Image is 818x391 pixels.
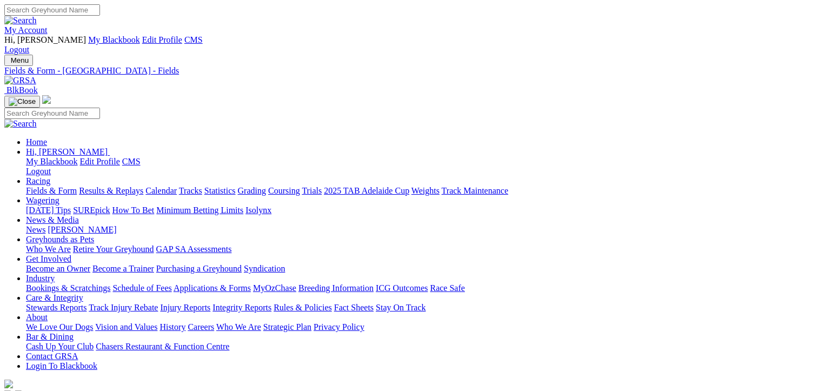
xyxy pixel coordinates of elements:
[26,361,97,370] a: Login To Blackbook
[156,264,242,273] a: Purchasing a Greyhound
[96,342,229,351] a: Chasers Restaurant & Function Centre
[26,176,50,185] a: Racing
[26,157,78,166] a: My Blackbook
[26,206,71,215] a: [DATE] Tips
[89,303,158,312] a: Track Injury Rebate
[4,66,814,76] a: Fields & Form - [GEOGRAPHIC_DATA] - Fields
[92,264,154,273] a: Become a Trainer
[73,206,110,215] a: SUREpick
[4,85,38,95] a: BlkBook
[73,244,154,254] a: Retire Your Greyhound
[112,283,171,293] a: Schedule of Fees
[156,244,232,254] a: GAP SA Assessments
[160,303,210,312] a: Injury Reports
[26,342,814,352] div: Bar & Dining
[26,322,814,332] div: About
[112,206,155,215] a: How To Bet
[26,244,814,254] div: Greyhounds as Pets
[26,352,78,361] a: Contact GRSA
[376,283,428,293] a: ICG Outcomes
[26,283,110,293] a: Bookings & Scratchings
[79,186,143,195] a: Results & Replays
[184,35,203,44] a: CMS
[26,244,71,254] a: Who We Are
[204,186,236,195] a: Statistics
[4,380,13,388] img: logo-grsa-white.png
[42,95,51,104] img: logo-grsa-white.png
[216,322,261,332] a: Who We Are
[9,97,36,106] img: Close
[95,322,157,332] a: Vision and Values
[26,235,94,244] a: Greyhounds as Pets
[48,225,116,234] a: [PERSON_NAME]
[188,322,214,332] a: Careers
[4,25,48,35] a: My Account
[253,283,296,293] a: MyOzChase
[26,293,83,302] a: Care & Integrity
[122,157,141,166] a: CMS
[442,186,508,195] a: Track Maintenance
[314,322,364,332] a: Privacy Policy
[4,76,36,85] img: GRSA
[4,55,33,66] button: Toggle navigation
[4,35,86,44] span: Hi, [PERSON_NAME]
[26,147,110,156] a: Hi, [PERSON_NAME]
[26,303,814,313] div: Care & Integrity
[26,196,59,205] a: Wagering
[88,35,140,44] a: My Blackbook
[26,186,77,195] a: Fields & Form
[263,322,311,332] a: Strategic Plan
[26,264,90,273] a: Become an Owner
[6,85,38,95] span: BlkBook
[430,283,464,293] a: Race Safe
[26,303,87,312] a: Stewards Reports
[26,225,814,235] div: News & Media
[376,303,425,312] a: Stay On Track
[26,283,814,293] div: Industry
[26,225,45,234] a: News
[4,4,100,16] input: Search
[4,45,29,54] a: Logout
[26,157,814,176] div: Hi, [PERSON_NAME]
[26,342,94,351] a: Cash Up Your Club
[274,303,332,312] a: Rules & Policies
[244,264,285,273] a: Syndication
[26,167,51,176] a: Logout
[26,264,814,274] div: Get Involved
[302,186,322,195] a: Trials
[26,147,108,156] span: Hi, [PERSON_NAME]
[142,35,182,44] a: Edit Profile
[26,137,47,147] a: Home
[298,283,374,293] a: Breeding Information
[4,16,37,25] img: Search
[411,186,440,195] a: Weights
[4,96,40,108] button: Toggle navigation
[238,186,266,195] a: Grading
[268,186,300,195] a: Coursing
[159,322,185,332] a: History
[11,56,29,64] span: Menu
[179,186,202,195] a: Tracks
[26,206,814,215] div: Wagering
[245,206,271,215] a: Isolynx
[26,313,48,322] a: About
[145,186,177,195] a: Calendar
[26,215,79,224] a: News & Media
[26,274,55,283] a: Industry
[4,108,100,119] input: Search
[212,303,271,312] a: Integrity Reports
[80,157,120,166] a: Edit Profile
[4,119,37,129] img: Search
[174,283,251,293] a: Applications & Forms
[156,206,243,215] a: Minimum Betting Limits
[26,254,71,263] a: Get Involved
[26,186,814,196] div: Racing
[324,186,409,195] a: 2025 TAB Adelaide Cup
[4,35,814,55] div: My Account
[26,322,93,332] a: We Love Our Dogs
[26,332,74,341] a: Bar & Dining
[334,303,374,312] a: Fact Sheets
